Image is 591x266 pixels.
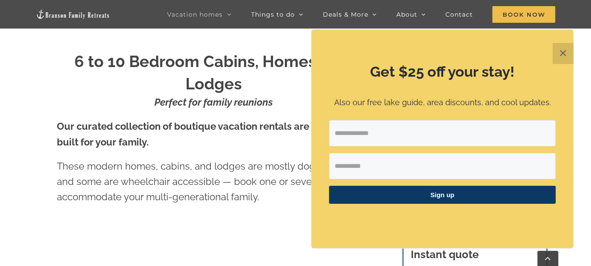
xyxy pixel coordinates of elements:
p: ​ [329,215,556,224]
input: First Name [329,153,556,179]
span: About [396,11,417,18]
strong: Our curated collection of boutique vacation rentals are purpose-built for your family. [57,121,354,147]
strong: Perfect for family reunions [154,96,273,108]
p: Also our free lake guide, area discounts, and cool updates. [329,96,556,109]
input: Email Address [329,120,556,146]
span: Contact [445,11,472,18]
h2: Get $25 off your stay! [329,62,556,82]
p: These modern homes, cabins, and lodges are mostly dog-friendly and some are wheelchair accessible... [57,159,370,205]
span: Deals & More [322,11,368,18]
button: Close [553,43,574,64]
span: Book Now [492,6,555,23]
button: Sign up [329,186,556,204]
strong: 6 to 10 Bedroom Cabins, Homes, and Lodges [74,52,353,92]
img: Branson Family Retreats Logo [36,9,110,19]
span: Vacation homes [167,11,223,18]
span: Things to do [251,11,294,18]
